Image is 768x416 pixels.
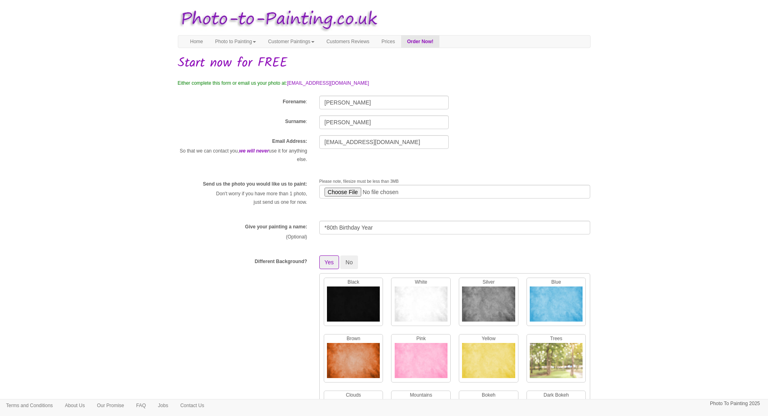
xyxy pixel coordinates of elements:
[319,255,339,269] button: Yes
[321,36,376,48] a: Customers Reviews
[324,278,383,286] p: Black
[530,286,583,326] img: Blue
[209,36,262,48] a: Photo to Painting
[710,399,760,408] p: Photo To Painting 2025
[395,343,447,382] img: Pink
[178,147,307,164] p: So that we can contact you, use it for anything else.
[272,138,307,145] label: Email Address:
[184,36,209,48] a: Home
[172,115,313,127] div: :
[174,399,210,412] a: Contact Us
[391,391,450,399] p: Mountains
[203,181,307,188] label: Send us the photo you would like us to paint:
[255,258,307,265] label: Different Background?
[285,118,306,125] label: Surname
[391,334,450,343] p: Pink
[152,399,174,412] a: Jobs
[459,334,518,343] p: Yellow
[527,278,586,286] p: Blue
[462,286,515,326] img: Silver
[178,56,591,70] h1: Start now for FREE
[327,343,380,382] img: Brown
[395,286,447,326] img: White
[462,343,515,382] img: Yellow
[340,255,358,269] button: No
[459,278,518,286] p: Silver
[178,233,307,241] p: (Optional)
[178,190,307,207] p: Don't worry if you have more than 1 photo, just send us one for now.
[527,334,586,343] p: Trees
[245,224,307,230] label: Give your painting a name:
[375,36,401,48] a: Prices
[401,36,439,48] a: Order Now!
[130,399,152,412] a: FAQ
[530,343,583,382] img: Trees
[174,4,380,35] img: Photo to Painting
[287,80,369,86] a: [EMAIL_ADDRESS][DOMAIN_NAME]
[178,80,287,86] span: Either complete this form or email us your photo at:
[391,278,450,286] p: White
[324,391,383,399] p: Clouds
[327,286,380,326] img: Black
[59,399,91,412] a: About Us
[324,334,383,343] p: Brown
[319,179,399,184] span: Please note, filesize must be less than 3MB
[283,98,306,105] label: Forename
[239,148,269,154] em: we will never
[262,36,321,48] a: Customer Paintings
[459,391,518,399] p: Bokeh
[527,391,586,399] p: Dark Bokeh
[91,399,130,412] a: Our Promise
[172,96,313,107] div: :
